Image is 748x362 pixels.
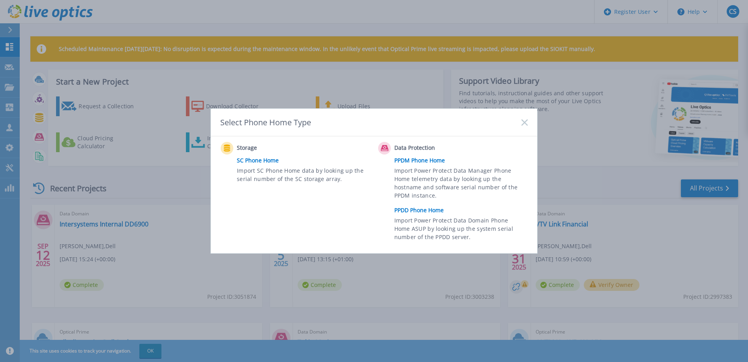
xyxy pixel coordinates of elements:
a: SC Phone Home [237,155,374,166]
span: Storage [237,143,315,153]
div: Select Phone Home Type [220,117,312,128]
span: Import SC Phone Home data by looking up the serial number of the SC storage array. [237,166,368,185]
span: Import Power Protect Data Domain Phone Home ASUP by looking up the system serial number of the PP... [394,216,526,243]
span: Import Power Protect Data Manager Phone Home telemetry data by looking up the hostname and softwa... [394,166,526,203]
a: PPDD Phone Home [394,204,532,216]
span: Data Protection [394,143,473,153]
a: PPDM Phone Home [394,155,532,166]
